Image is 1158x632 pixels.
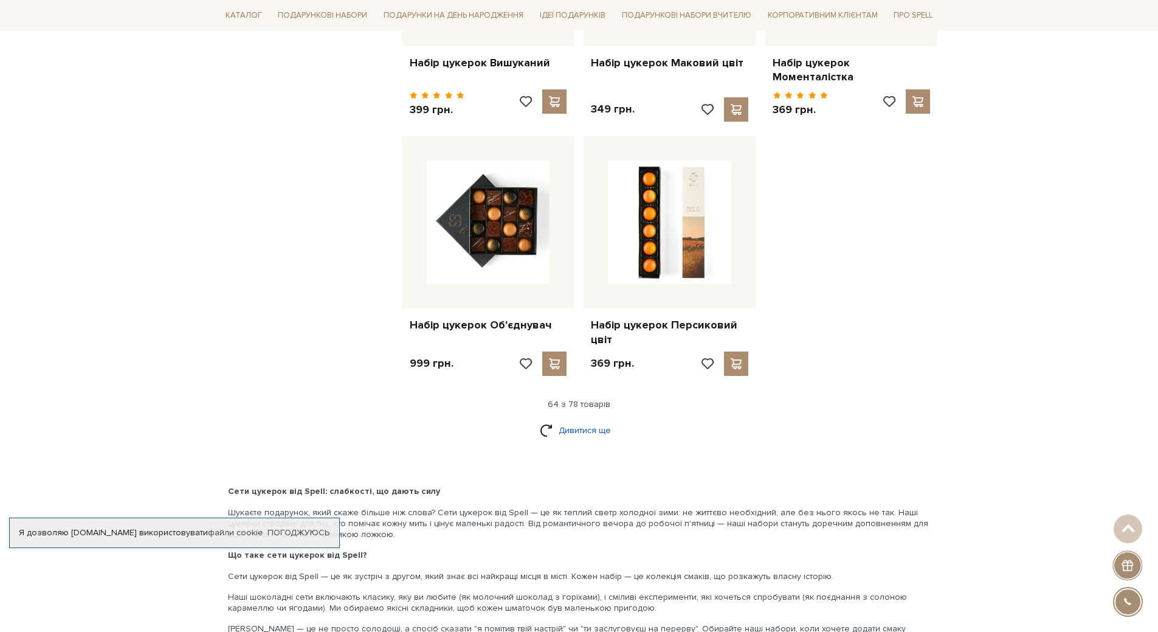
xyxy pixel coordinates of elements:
b: Сети цукерок від Spell: слабкості, що дають силу [228,486,440,496]
div: Я дозволяю [DOMAIN_NAME] використовувати [10,527,339,538]
p: Наші шоколадні сети включають класику, яку ви любите (як молочний шоколад з горіхами), і сміливі ... [228,592,931,614]
div: 64 з 78 товарів [216,399,943,410]
a: Корпоративним клієнтам [763,6,883,25]
a: Подарункові набори Вчителю [617,5,756,26]
p: 399 грн. [410,103,465,117]
a: Подарункові набори [273,6,372,25]
a: Про Spell [889,6,937,25]
b: Що таке сети цукерок від Spell? [228,550,367,560]
a: Набір цукерок Вишуканий [410,56,567,70]
a: Подарунки на День народження [379,6,528,25]
a: Ідеї подарунків [535,6,610,25]
p: Шукаєте подарунок, який скаже більше ніж слова? Сети цукерок від Spell — це як теплий светр холод... [228,507,931,541]
p: Сети цукерок від Spell — це як зустріч з другом, який знає всі найкращі місця в місті. Кожен набі... [228,571,931,582]
a: Каталог [221,6,267,25]
p: 369 грн. [773,103,828,117]
p: 349 грн. [591,102,635,116]
p: 369 грн. [591,356,634,370]
a: файли cookie [208,527,263,538]
p: 999 грн. [410,356,453,370]
a: Набір цукерок Маковий цвіт [591,56,748,70]
a: Набір цукерок Об'єднувач [410,318,567,332]
a: Дивитися ще [540,420,619,441]
a: Набір цукерок Моменталістка [773,56,930,85]
a: Набір цукерок Персиковий цвіт [591,318,748,347]
a: Погоджуюсь [267,527,329,538]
